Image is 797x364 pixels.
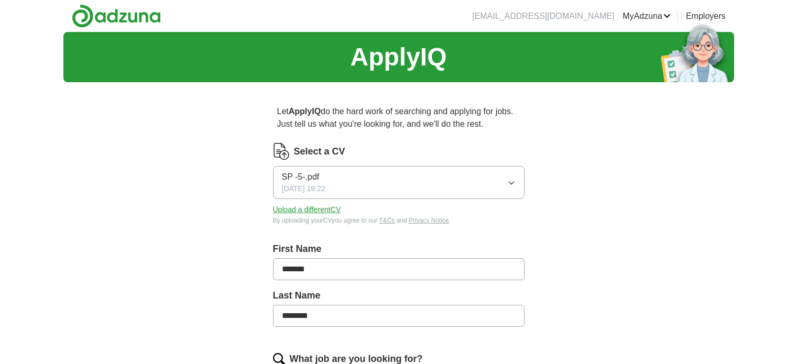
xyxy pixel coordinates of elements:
[273,216,525,225] div: By uploading your CV you agree to our and .
[350,38,446,76] h1: ApplyIQ
[294,145,345,159] label: Select a CV
[409,217,449,224] a: Privacy Notice
[623,10,671,23] a: MyAdzuna
[273,166,525,199] button: SP -5-.pdf[DATE] 19:22
[273,101,525,135] p: Let do the hard work of searching and applying for jobs. Just tell us what you're looking for, an...
[686,10,726,23] a: Employers
[379,217,395,224] a: T&Cs
[282,171,320,183] span: SP -5-.pdf
[72,4,161,28] img: Adzuna logo
[273,204,341,215] button: Upload a differentCV
[273,242,525,256] label: First Name
[472,10,614,23] li: [EMAIL_ADDRESS][DOMAIN_NAME]
[282,183,325,194] span: [DATE] 19:22
[289,107,321,116] strong: ApplyIQ
[273,143,290,160] img: CV Icon
[273,289,525,303] label: Last Name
